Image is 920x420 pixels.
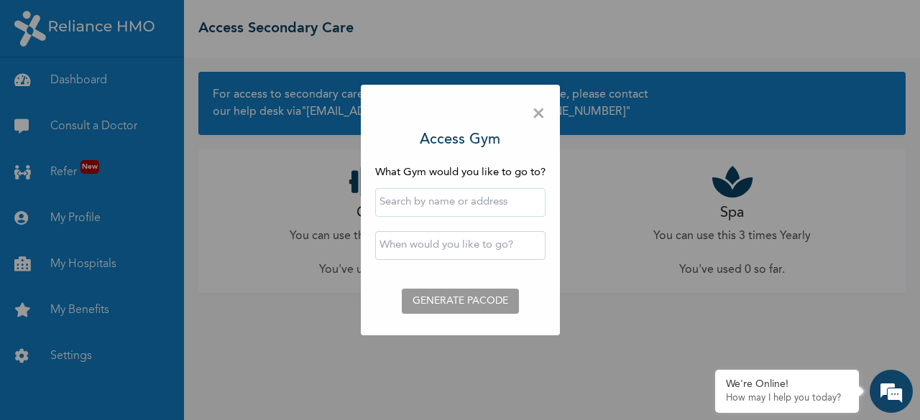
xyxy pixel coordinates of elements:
[726,378,848,391] div: We're Online!
[532,99,546,129] span: ×
[420,129,500,151] h3: Access Gym
[375,167,546,178] span: What Gym would you like to go to?
[402,289,519,314] button: GENERATE PACODE
[726,393,848,404] p: How may I help you today?
[375,231,546,260] input: When would you like to go?
[375,188,546,217] input: Search by name or address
